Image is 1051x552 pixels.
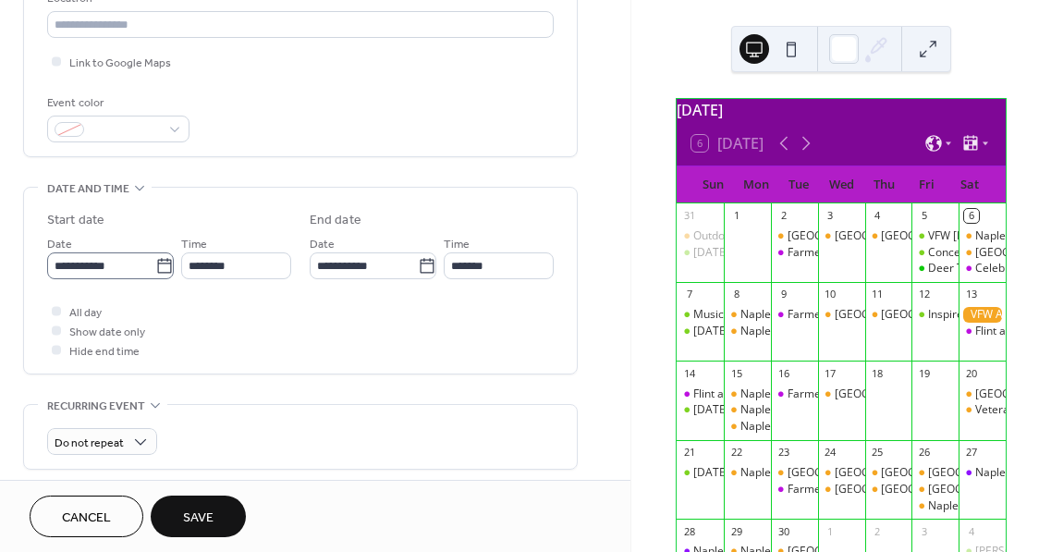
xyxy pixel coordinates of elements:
[911,482,959,497] div: Naples Library - PreK Story Time
[47,179,129,199] span: Date and time
[724,307,771,323] div: Naples Library - Chair Yoga
[911,245,959,261] div: Concert in the Pines
[47,93,186,113] div: Event color
[771,245,818,261] div: Farmers Market
[959,245,1006,261] div: Naples Library - Death Cafe
[818,482,865,497] div: Naples Library - Grape Walk History
[818,465,865,481] div: Naples Library - Mahjong
[788,465,991,481] div: [GEOGRAPHIC_DATA] - Senior Social Hr
[677,245,724,261] div: Sunday Social Happy Hr w/ Calya Lea
[865,307,912,323] div: Naples Library - Gentle Yoga
[47,235,72,254] span: Date
[729,209,743,223] div: 1
[824,446,837,460] div: 24
[824,288,837,301] div: 10
[776,366,790,380] div: 16
[871,446,885,460] div: 25
[740,324,852,339] div: Naples Pop Up Pantry
[871,366,885,380] div: 18
[771,482,818,497] div: Farmers Market
[959,465,1006,481] div: Naples Grape Festival
[69,323,145,342] span: Show date only
[959,324,1006,339] div: Flint and Steel Fall Fest - Hospeace House
[181,235,207,254] span: Time
[824,209,837,223] div: 3
[862,166,905,203] div: Thu
[724,386,771,402] div: Naples Library - Chair Yoga
[928,245,1031,261] div: Concert in the Pines
[911,228,959,244] div: VFW Fish Fry with Ryan Roethel
[69,54,171,73] span: Link to Google Maps
[62,509,111,528] span: Cancel
[740,465,881,481] div: Naples Library - Chair Yoga
[777,166,820,203] div: Tue
[729,288,743,301] div: 8
[788,245,871,261] div: Farmers Market
[959,228,1006,244] div: Naples Legion Boot Drive
[776,446,790,460] div: 23
[682,209,696,223] div: 31
[677,465,724,481] div: Sunday Social Happy Hr w/ Public Water Supply Duo
[771,386,818,402] div: Farmers Market
[788,482,871,497] div: Farmers Market
[47,397,145,416] span: Recurring event
[818,386,865,402] div: Naples Library - Mahjong
[771,228,818,244] div: Naples Library - Senior Social Hr
[677,324,724,339] div: Sunday Social Happy Hr w/ Jackson Cavalier
[917,209,931,223] div: 5
[740,402,1033,418] div: Naples Library - Youth Corps Makers Market Info Session
[871,288,885,301] div: 11
[917,524,931,538] div: 3
[183,509,214,528] span: Save
[911,498,959,514] div: Naples Library - Grape Juice Making
[820,166,862,203] div: Wed
[917,288,931,301] div: 12
[69,303,102,323] span: All day
[788,386,871,402] div: Farmers Market
[729,446,743,460] div: 22
[948,166,991,203] div: Sat
[151,496,246,537] button: Save
[788,228,991,244] div: [GEOGRAPHIC_DATA] - Senior Social Hr
[724,419,771,435] div: Naples Library - Book Club
[740,419,876,435] div: Naples Library - Book Club
[911,307,959,323] div: Inspire Moore Winery - LIVE MUSIC
[865,465,912,481] div: Naples Library - Resumes Workshop
[871,524,885,538] div: 2
[55,433,124,454] span: Do not repeat
[959,402,1006,418] div: Veteran Spouse Meetup
[959,386,1006,402] div: Naples Library - Plant Share
[729,524,743,538] div: 29
[776,288,790,301] div: 9
[677,307,724,323] div: Music Summer Fest
[693,386,907,402] div: Flint and Steel Fall Fest - Hospeace House
[964,209,978,223] div: 6
[682,524,696,538] div: 28
[724,465,771,481] div: Naples Library - Chair Yoga
[911,261,959,276] div: Deer Tick wsg/Gymshorts
[47,211,104,230] div: Start date
[310,211,361,230] div: End date
[740,386,881,402] div: Naples Library - Chair Yoga
[824,366,837,380] div: 17
[444,235,470,254] span: Time
[677,99,1006,121] div: [DATE]
[682,366,696,380] div: 14
[964,288,978,301] div: 13
[30,496,143,537] button: Cancel
[911,465,959,481] div: Naples Library - Grape Tasting
[905,166,947,203] div: Fri
[310,235,335,254] span: Date
[682,446,696,460] div: 21
[693,245,919,261] div: [DATE] Social Happy Hr w/ [PERSON_NAME]
[771,307,818,323] div: Farmers Market
[964,446,978,460] div: 27
[693,324,964,339] div: [DATE] Social Happy Hr w/ [PERSON_NAME] Cavalier
[776,524,790,538] div: 30
[771,465,818,481] div: Naples Library - Senior Social Hr
[818,307,865,323] div: Naples Library - Mahjong
[682,288,696,301] div: 7
[871,209,885,223] div: 4
[691,166,734,203] div: Sun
